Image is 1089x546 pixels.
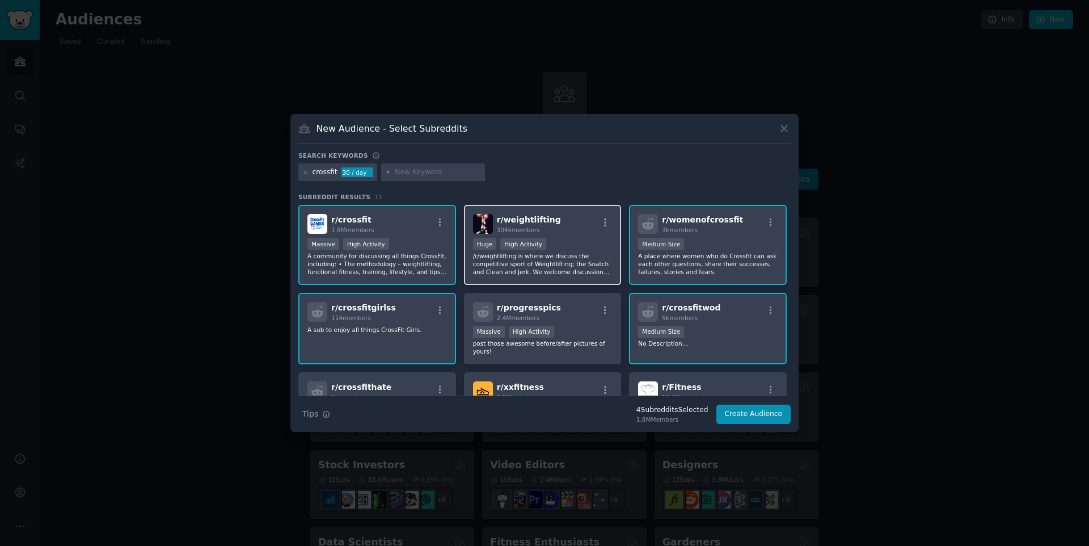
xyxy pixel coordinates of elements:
[473,339,613,355] p: post those awesome before/after pictures of yours!
[497,226,540,233] span: 304k members
[716,405,791,424] button: Create Audience
[302,408,318,420] span: Tips
[331,383,391,392] span: r/ crossfithate
[497,215,561,224] span: r/ weightlifting
[500,238,546,250] div: High Activity
[497,383,544,392] span: r/ xxfitness
[638,252,778,276] p: A place where women who do Crossfit can ask each other questions, share their successes, failures...
[638,381,658,401] img: Fitness
[662,383,701,392] span: r/ Fitness
[307,214,327,234] img: crossfit
[497,303,561,312] span: r/ progresspics
[662,314,698,321] span: 5k members
[473,238,497,250] div: Huge
[638,339,778,347] p: No Description...
[473,214,493,234] img: weightlifting
[497,314,540,321] span: 2.4M members
[636,415,708,423] div: 1.8M Members
[374,194,382,200] span: 11
[636,405,708,415] div: 4 Subreddit s Selected
[341,167,373,178] div: 30 / day
[307,238,339,250] div: Massive
[298,193,370,201] span: Subreddit Results
[662,226,698,233] span: 3k members
[473,326,505,338] div: Massive
[331,226,374,233] span: 1.8M members
[331,314,371,321] span: 114 members
[638,238,684,250] div: Medium Size
[331,394,367,401] span: 1k members
[331,215,372,224] span: r/ crossfit
[316,123,467,135] h3: New Audience - Select Subreddits
[298,152,368,159] h3: Search keywords
[662,394,708,401] span: 12.4M members
[473,252,613,276] p: /r/weightlifting is where we discuss the competitive sport of Weightlifting; the Snatch and Clean...
[298,404,334,424] button: Tips
[473,381,493,401] img: xxfitness
[313,167,337,178] div: crossfit
[497,394,540,401] span: 3.1M members
[662,215,743,224] span: r/ womenofcrossfit
[331,303,396,312] span: r/ crossfitgirlss
[343,238,389,250] div: High Activity
[395,167,481,178] input: New Keyword
[509,326,555,338] div: High Activity
[638,326,684,338] div: Medium Size
[307,326,447,334] p: A sub to enjoy all things CrossFit Girls.
[662,303,720,312] span: r/ crossfitwod
[307,252,447,276] p: A community for discussing all things CrossFit, including: • The methodology – weightlifting, fun...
